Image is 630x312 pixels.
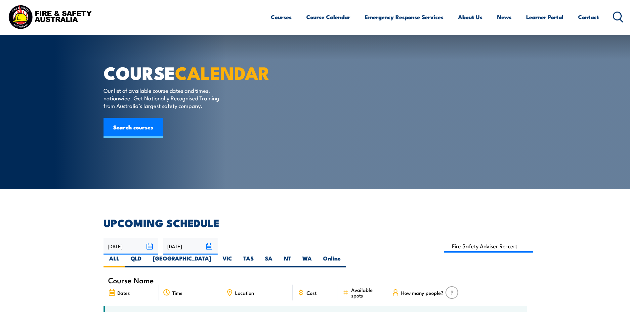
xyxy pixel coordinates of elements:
[104,238,158,255] input: From date
[104,118,163,138] a: Search courses
[147,255,217,267] label: [GEOGRAPHIC_DATA]
[271,8,292,26] a: Courses
[238,255,259,267] label: TAS
[351,287,383,298] span: Available spots
[307,290,316,295] span: Cost
[458,8,483,26] a: About Us
[444,240,533,253] input: Search Course
[175,58,270,86] strong: CALENDAR
[317,255,346,267] label: Online
[401,290,443,295] span: How many people?
[104,255,125,267] label: ALL
[526,8,564,26] a: Learner Portal
[104,218,527,227] h2: UPCOMING SCHEDULE
[163,238,218,255] input: To date
[104,87,224,110] p: Our list of available course dates and times, nationwide. Get Nationally Recognised Training from...
[117,290,130,295] span: Dates
[172,290,183,295] span: Time
[104,65,267,80] h1: COURSE
[108,277,154,283] span: Course Name
[235,290,254,295] span: Location
[365,8,443,26] a: Emergency Response Services
[578,8,599,26] a: Contact
[259,255,278,267] label: SA
[497,8,512,26] a: News
[297,255,317,267] label: WA
[217,255,238,267] label: VIC
[125,255,147,267] label: QLD
[306,8,350,26] a: Course Calendar
[278,255,297,267] label: NT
